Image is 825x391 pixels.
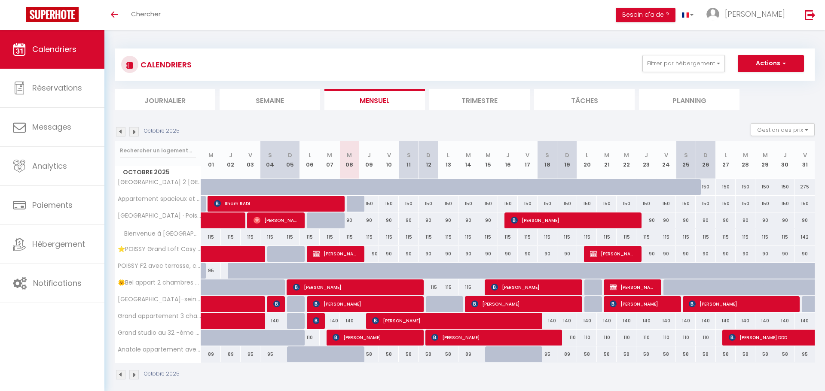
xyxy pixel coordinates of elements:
div: 90 [795,246,815,262]
span: Ilham RADI [214,195,339,212]
span: [PERSON_NAME] [725,9,785,19]
div: 90 [656,246,676,262]
div: 90 [775,246,795,262]
div: 115 [419,229,438,245]
span: [GEOGRAPHIC_DATA] 2 [GEOGRAPHIC_DATA] Proche STADE [116,179,202,185]
abbr: M [327,151,332,159]
div: 150 [538,196,557,212]
div: 150 [597,196,617,212]
span: [PERSON_NAME] [333,329,418,346]
div: 90 [636,212,656,228]
abbr: M [347,151,352,159]
div: 90 [775,212,795,228]
div: 140 [320,313,339,329]
div: 90 [696,246,715,262]
span: [PERSON_NAME] [273,296,280,312]
span: [PERSON_NAME] [372,312,537,329]
div: 90 [795,212,815,228]
div: 150 [359,196,379,212]
div: 140 [716,313,736,329]
div: 115 [359,229,379,245]
th: 31 [795,141,815,179]
input: Rechercher un logement... [120,143,196,158]
div: 115 [201,229,221,245]
th: 22 [617,141,636,179]
abbr: M [604,151,609,159]
div: 58 [359,346,379,362]
div: 115 [458,229,478,245]
div: 115 [260,229,280,245]
div: 110 [300,330,320,346]
span: [PERSON_NAME] [471,296,577,312]
span: [PERSON_NAME] [313,312,319,329]
th: 07 [320,141,339,179]
div: 150 [557,196,577,212]
div: 115 [636,229,656,245]
div: 150 [676,196,696,212]
th: 17 [518,141,538,179]
div: 90 [438,246,458,262]
button: Besoin d'aide ? [616,8,675,22]
div: 150 [636,196,656,212]
abbr: L [724,151,727,159]
abbr: D [565,151,569,159]
span: Bienvenue à [GEOGRAPHIC_DATA] [116,229,202,239]
div: 115 [676,229,696,245]
div: 58 [399,346,419,362]
div: 115 [339,229,359,245]
div: 150 [755,179,775,195]
div: 115 [221,229,241,245]
div: 90 [557,246,577,262]
div: 150 [518,196,538,212]
abbr: L [586,151,588,159]
span: [GEOGRAPHIC_DATA]-seine appart cosy [116,296,202,303]
div: 90 [478,212,498,228]
button: Filtrer par hébergement [642,55,725,72]
div: 90 [399,212,419,228]
li: Tâches [534,89,635,110]
div: 275 [795,179,815,195]
th: 13 [438,141,458,179]
div: 110 [636,330,656,346]
div: 95 [260,346,280,362]
div: 142 [795,229,815,245]
div: 58 [755,346,775,362]
abbr: M [486,151,491,159]
span: [PERSON_NAME] [511,212,636,228]
div: 110 [617,330,636,346]
div: 115 [280,229,300,245]
div: 110 [676,330,696,346]
div: 150 [577,196,597,212]
div: 150 [438,196,458,212]
div: 115 [775,229,795,245]
div: 140 [775,313,795,329]
div: 58 [716,346,736,362]
div: 115 [538,229,557,245]
th: 04 [260,141,280,179]
div: 90 [518,246,538,262]
div: 150 [795,196,815,212]
abbr: J [645,151,648,159]
th: 06 [300,141,320,179]
th: 29 [755,141,775,179]
div: 115 [696,229,715,245]
div: 58 [597,346,617,362]
span: [PERSON_NAME] [254,212,299,228]
abbr: J [783,151,787,159]
div: 115 [438,229,458,245]
span: [PERSON_NAME] [491,279,577,295]
div: 140 [617,313,636,329]
span: Hébergement [32,239,85,249]
span: [PERSON_NAME] [431,329,556,346]
div: 95 [538,346,557,362]
span: [PERSON_NAME] [610,279,656,295]
div: 110 [557,330,577,346]
th: 10 [379,141,399,179]
div: 115 [617,229,636,245]
div: 90 [339,212,359,228]
div: 140 [636,313,656,329]
span: Calendriers [32,44,76,55]
abbr: M [743,151,748,159]
abbr: V [248,151,252,159]
div: 115 [241,229,260,245]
